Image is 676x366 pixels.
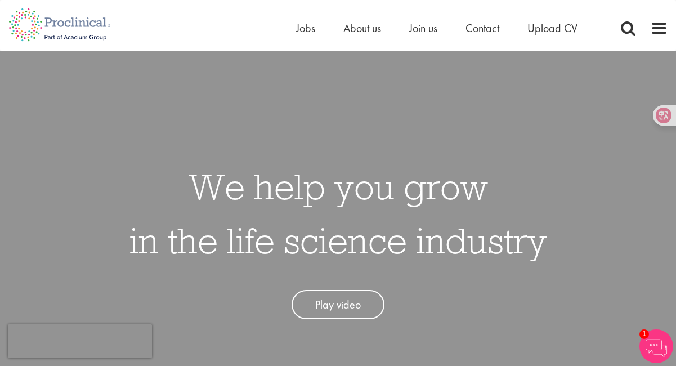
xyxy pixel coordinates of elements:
a: About us [343,21,381,35]
h1: We help you grow in the life science industry [129,159,547,267]
a: Contact [465,21,499,35]
a: Join us [409,21,437,35]
span: 1 [639,329,649,339]
a: Jobs [296,21,315,35]
a: Upload CV [527,21,577,35]
img: Chatbot [639,329,673,363]
a: Play video [292,290,384,320]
